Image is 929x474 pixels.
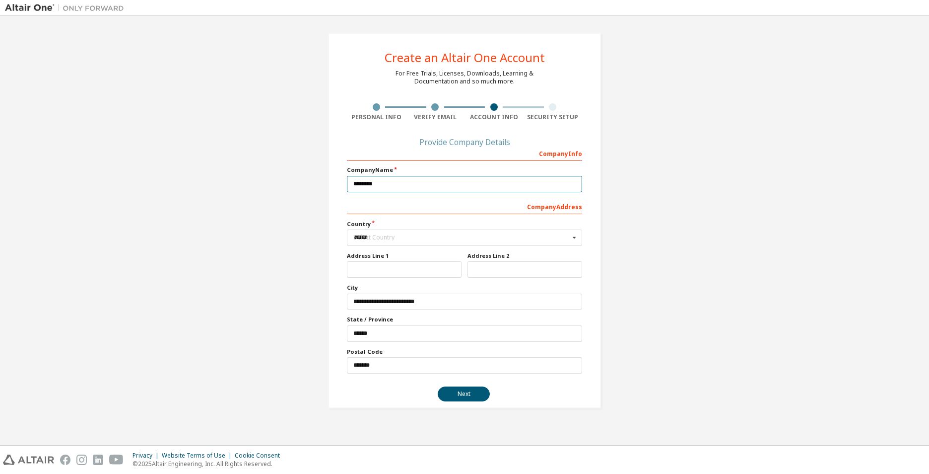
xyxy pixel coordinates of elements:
img: linkedin.svg [93,455,103,465]
label: City [347,284,582,292]
img: youtube.svg [109,455,124,465]
div: Personal Info [347,113,406,121]
img: instagram.svg [76,455,87,465]
div: Account Info [464,113,524,121]
div: Company Address [347,198,582,214]
label: Address Line 1 [347,252,462,260]
label: Company Name [347,166,582,174]
div: For Free Trials, Licenses, Downloads, Learning & Documentation and so much more. [396,70,533,85]
img: Altair One [5,3,129,13]
label: Country [347,220,582,228]
div: Provide Company Details [347,139,582,145]
p: © 2025 Altair Engineering, Inc. All Rights Reserved. [133,460,286,468]
div: Create an Altair One Account [385,52,545,64]
img: facebook.svg [60,455,70,465]
button: Next [438,387,490,401]
div: Company Info [347,145,582,161]
label: Postal Code [347,348,582,356]
div: Verify Email [406,113,465,121]
div: Privacy [133,452,162,460]
div: Website Terms of Use [162,452,235,460]
div: Select Country [354,235,570,240]
img: altair_logo.svg [3,455,54,465]
label: Address Line 2 [467,252,582,260]
div: Security Setup [524,113,583,121]
div: Cookie Consent [235,452,286,460]
label: State / Province [347,316,582,323]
